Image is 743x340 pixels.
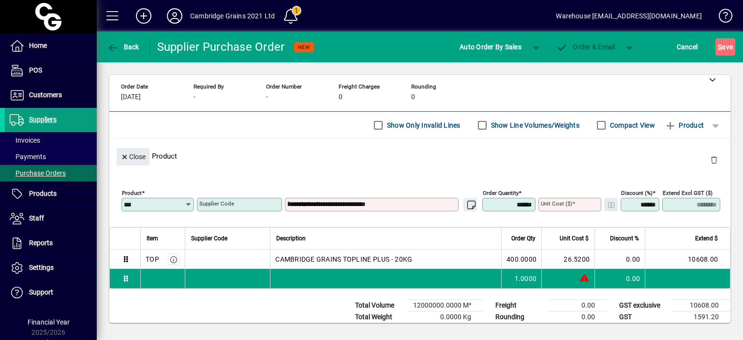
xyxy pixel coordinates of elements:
span: - [266,93,268,101]
span: POS [29,66,42,74]
button: Add [128,7,159,25]
td: 0.00 [594,250,645,269]
a: Staff [5,207,97,231]
td: 0.00 [594,269,645,288]
span: S [718,43,722,51]
span: 0 [411,93,415,101]
span: Reports [29,239,53,247]
a: Reports [5,231,97,255]
td: 10608.00 [645,250,730,269]
button: Auto Order By Sales [455,38,526,56]
a: Purchase Orders [5,165,97,181]
td: GST exclusive [614,300,672,311]
label: Show Only Invalid Lines [385,120,461,130]
span: Description [276,233,306,244]
span: 0 [339,93,342,101]
td: Freight [490,300,549,311]
span: Order Qty [511,233,535,244]
a: Invoices [5,132,97,148]
button: Profile [159,7,190,25]
div: TOP [146,254,159,264]
td: Total Weight [350,311,408,323]
span: Financial Year [28,318,70,326]
span: - [193,93,195,101]
span: ave [718,39,733,55]
span: Purchase Orders [10,169,66,177]
span: Settings [29,264,54,271]
button: Back [104,38,142,56]
span: Cancel [677,39,698,55]
button: Delete [702,148,726,171]
td: 1591.20 [672,311,730,323]
span: Home [29,42,47,49]
button: Order & Email [551,38,620,56]
td: 1.0000 [501,269,541,288]
span: Unit Cost $ [560,233,589,244]
span: Extend $ [695,233,718,244]
div: Supplier Purchase Order [157,39,285,55]
mat-label: Description [287,200,316,207]
div: Warehouse [EMAIL_ADDRESS][DOMAIN_NAME] [556,8,702,24]
div: Cambridge Grains 2021 Ltd [190,8,275,24]
td: 26.5200 [541,250,594,269]
app-page-header-button: Back [97,38,150,56]
td: 10608.00 [672,300,730,311]
a: Customers [5,83,97,107]
a: Products [5,182,97,206]
td: 0.0000 Kg [408,311,483,323]
td: GST [614,311,672,323]
span: Payments [10,153,46,161]
mat-label: Order Quantity [483,190,519,196]
td: 0.00 [549,311,607,323]
div: Product [109,138,730,174]
label: Show Line Volumes/Weights [489,120,580,130]
td: Total Volume [350,300,408,311]
app-page-header-button: Close [114,152,152,161]
a: Knowledge Base [712,2,731,33]
a: Payments [5,148,97,165]
mat-label: Product [122,190,142,196]
span: Discount % [610,233,639,244]
span: Close [120,149,146,165]
span: Customers [29,91,62,99]
td: Rounding [490,311,549,323]
span: Back [107,43,139,51]
a: POS [5,59,97,83]
span: NEW [298,44,310,50]
a: Support [5,281,97,305]
span: Order & Email [556,43,615,51]
span: Invoices [10,136,40,144]
a: Home [5,34,97,58]
span: Auto Order By Sales [460,39,521,55]
span: Staff [29,214,44,222]
span: Supplier Code [191,233,227,244]
td: 400.0000 [501,250,541,269]
mat-label: Extend excl GST ($) [663,190,713,196]
span: Support [29,288,53,296]
button: Save [715,38,735,56]
button: Close [117,148,149,165]
td: 12000000.0000 M³ [408,300,483,311]
a: Settings [5,256,97,280]
span: [DATE] [121,93,141,101]
span: Products [29,190,57,197]
span: Suppliers [29,116,57,123]
span: Item [147,233,158,244]
button: Cancel [674,38,700,56]
mat-label: Supplier Code [199,200,234,207]
label: Compact View [608,120,655,130]
td: 0.00 [549,300,607,311]
mat-label: Unit Cost ($) [541,200,572,207]
span: CAMBRIDGE GRAINS TOPLINE PLUS - 20KG [275,254,412,264]
mat-label: Discount (%) [621,190,653,196]
app-page-header-button: Delete [702,155,726,164]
